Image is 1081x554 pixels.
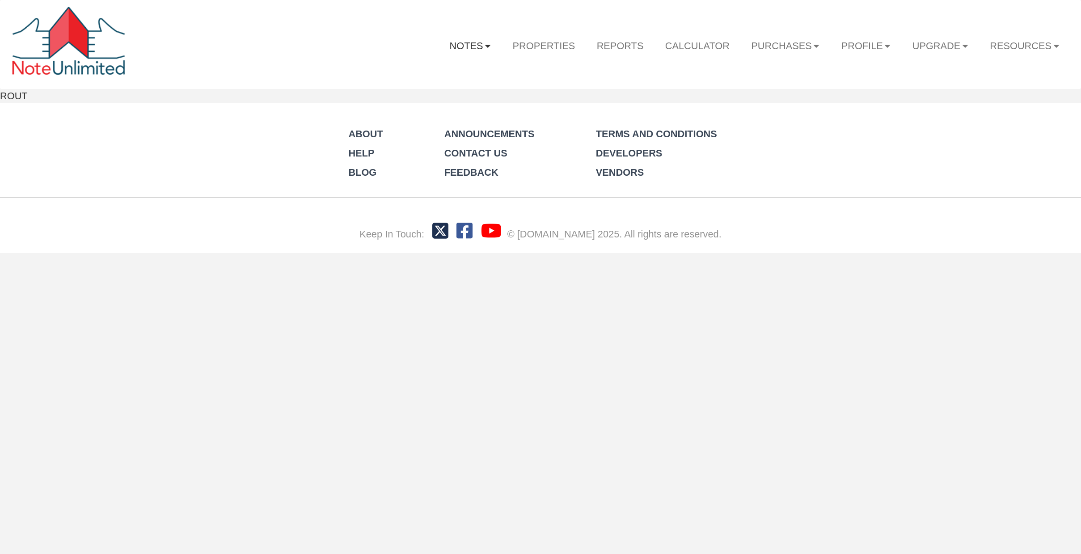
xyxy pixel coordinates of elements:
a: Developers [596,148,663,159]
a: Blog [348,167,376,178]
a: Vendors [596,167,644,178]
a: Help [348,148,374,159]
a: Resources [979,30,1070,61]
a: Properties [502,30,586,61]
a: About [348,128,383,140]
a: Upgrade [902,30,980,61]
a: Reports [586,30,654,61]
a: Calculator [655,30,741,61]
a: Feedback [444,167,498,178]
a: Contact Us [444,148,507,159]
div: © [DOMAIN_NAME] 2025. All rights are reserved. [507,227,722,241]
a: Notes [439,30,502,61]
div: Keep In Touch: [359,227,424,241]
a: Announcements [444,128,535,140]
a: Purchases [740,30,830,61]
a: Profile [831,30,902,61]
a: Terms and Conditions [596,128,717,140]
